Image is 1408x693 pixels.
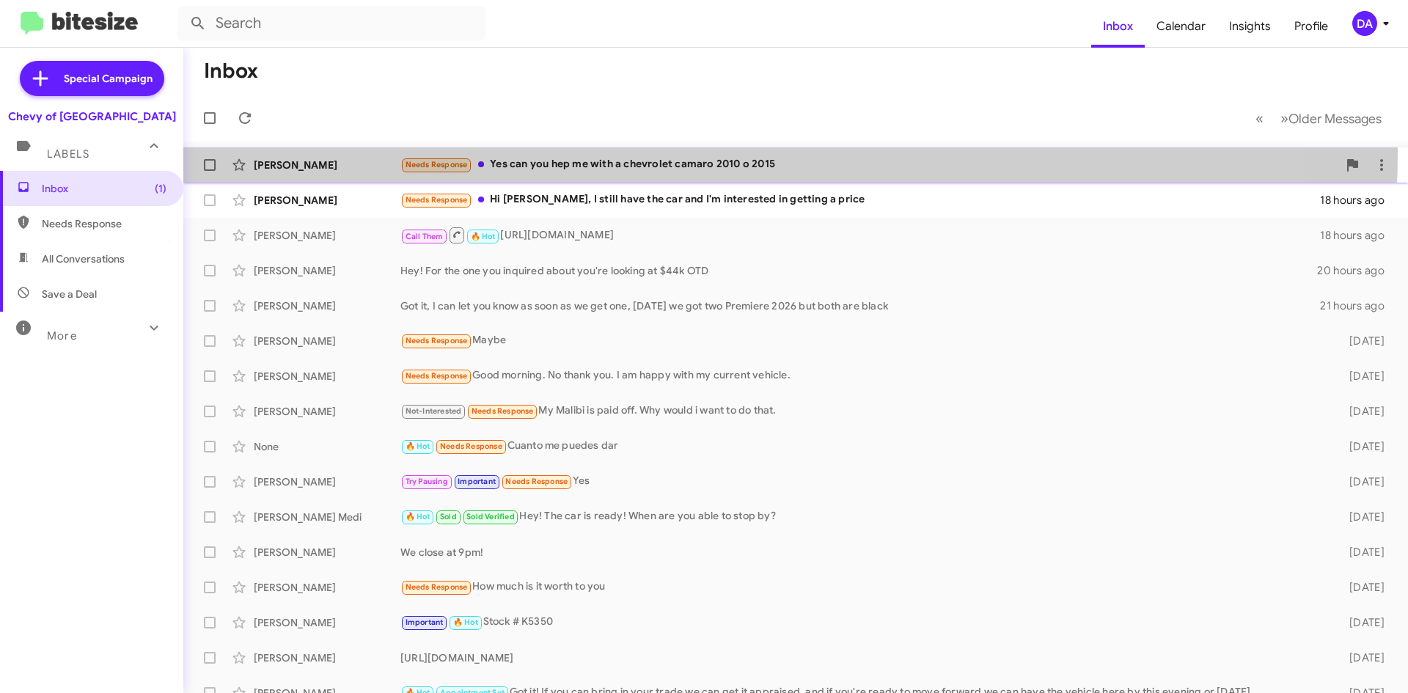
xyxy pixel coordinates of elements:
[400,263,1317,278] div: Hey! For the one you inquired about you're looking at $44k OTD
[42,252,125,266] span: All Conversations
[406,160,468,169] span: Needs Response
[406,336,468,345] span: Needs Response
[254,580,400,595] div: [PERSON_NAME]
[1352,11,1377,36] div: DA
[177,6,485,41] input: Search
[1280,109,1288,128] span: »
[1283,5,1340,48] a: Profile
[466,512,515,521] span: Sold Verified
[254,404,400,419] div: [PERSON_NAME]
[400,367,1326,384] div: Good morning. No thank you. I am happy with my current vehicle.
[254,228,400,243] div: [PERSON_NAME]
[471,232,496,241] span: 🔥 Hot
[400,332,1326,349] div: Maybe
[254,545,400,560] div: [PERSON_NAME]
[1255,109,1264,128] span: «
[400,650,1326,665] div: [URL][DOMAIN_NAME]
[400,298,1320,313] div: Got it, I can let you know as soon as we get one, [DATE] we got two Premiere 2026 but both are black
[406,582,468,592] span: Needs Response
[400,579,1326,595] div: How much is it worth to you
[1326,510,1396,524] div: [DATE]
[254,439,400,454] div: None
[1340,11,1392,36] button: DA
[400,545,1326,560] div: We close at 9pm!
[400,191,1320,208] div: Hi [PERSON_NAME], I still have the car and I'm interested in getting a price
[1326,650,1396,665] div: [DATE]
[472,406,534,416] span: Needs Response
[1145,5,1217,48] a: Calendar
[42,216,166,231] span: Needs Response
[440,512,457,521] span: Sold
[1288,111,1382,127] span: Older Messages
[406,477,448,486] span: Try Pausing
[1326,404,1396,419] div: [DATE]
[204,59,258,83] h1: Inbox
[1247,103,1272,133] button: Previous
[1326,545,1396,560] div: [DATE]
[400,614,1326,631] div: Stock # K5350
[406,232,444,241] span: Call Them
[254,263,400,278] div: [PERSON_NAME]
[1317,263,1396,278] div: 20 hours ago
[400,473,1326,490] div: Yes
[42,287,97,301] span: Save a Deal
[1320,298,1396,313] div: 21 hours ago
[1091,5,1145,48] a: Inbox
[155,181,166,196] span: (1)
[453,617,478,627] span: 🔥 Hot
[406,617,444,627] span: Important
[1272,103,1390,133] button: Next
[254,158,400,172] div: [PERSON_NAME]
[254,615,400,630] div: [PERSON_NAME]
[505,477,568,486] span: Needs Response
[1326,369,1396,384] div: [DATE]
[406,195,468,205] span: Needs Response
[406,441,430,451] span: 🔥 Hot
[400,226,1320,244] div: [URL][DOMAIN_NAME]
[20,61,164,96] a: Special Campaign
[254,298,400,313] div: [PERSON_NAME]
[1320,228,1396,243] div: 18 hours ago
[406,406,462,416] span: Not-Interested
[47,147,89,161] span: Labels
[406,371,468,381] span: Needs Response
[254,193,400,208] div: [PERSON_NAME]
[440,441,502,451] span: Needs Response
[1326,580,1396,595] div: [DATE]
[47,329,77,342] span: More
[254,369,400,384] div: [PERSON_NAME]
[254,650,400,665] div: [PERSON_NAME]
[254,334,400,348] div: [PERSON_NAME]
[400,508,1326,525] div: Hey! The car is ready! When are you able to stop by?
[8,109,176,124] div: Chevy of [GEOGRAPHIC_DATA]
[254,510,400,524] div: [PERSON_NAME] Medi
[64,71,153,86] span: Special Campaign
[406,512,430,521] span: 🔥 Hot
[1326,439,1396,454] div: [DATE]
[1326,615,1396,630] div: [DATE]
[400,403,1326,419] div: My Malibi is paid off. Why would i want to do that.
[1247,103,1390,133] nav: Page navigation example
[42,181,166,196] span: Inbox
[458,477,496,486] span: Important
[1326,334,1396,348] div: [DATE]
[400,438,1326,455] div: Cuanto me puedes dar
[1326,474,1396,489] div: [DATE]
[254,474,400,489] div: [PERSON_NAME]
[1320,193,1396,208] div: 18 hours ago
[400,156,1338,173] div: Yes can you hep me with a chevrolet camaro 2010 o 2015
[1217,5,1283,48] a: Insights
